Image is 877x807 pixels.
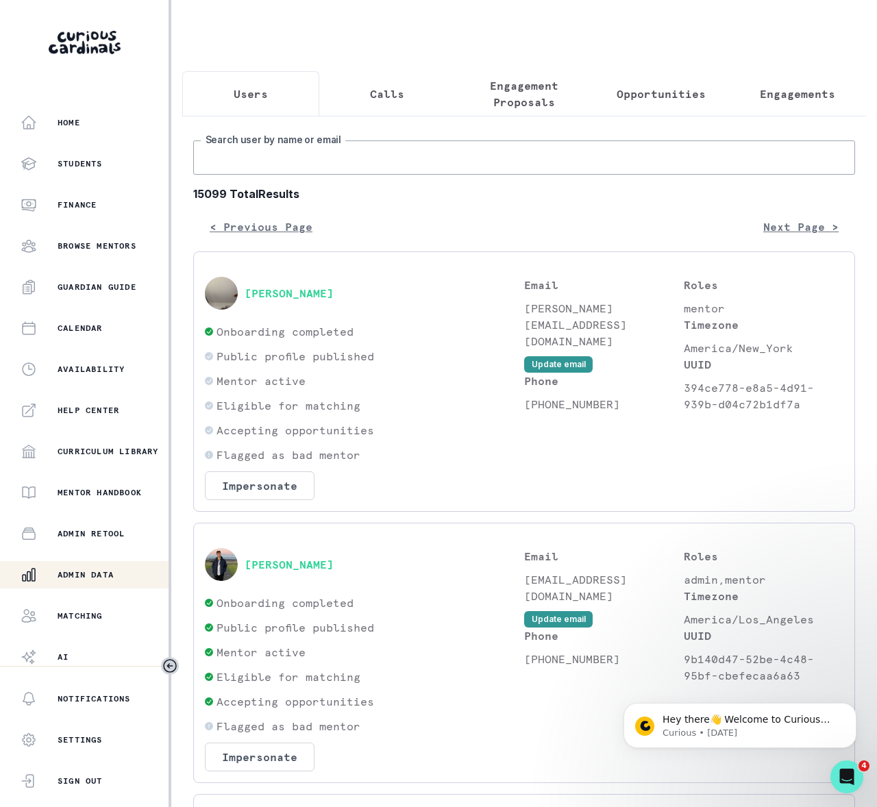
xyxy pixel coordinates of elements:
p: AI [58,651,69,662]
p: America/New_York [684,340,843,356]
p: admin,mentor [684,571,843,588]
p: [EMAIL_ADDRESS][DOMAIN_NAME] [524,571,684,604]
button: [PERSON_NAME] [245,286,334,300]
p: Mentor active [217,373,306,389]
p: Availability [58,364,125,375]
p: Eligible for matching [217,397,360,414]
p: Eligible for matching [217,669,360,685]
p: Timezone [684,588,843,604]
p: Flagged as bad mentor [217,447,360,463]
p: Students [58,158,103,169]
p: Mentor Handbook [58,487,142,498]
p: [PHONE_NUMBER] [524,396,684,412]
p: Flagged as bad mentor [217,718,360,734]
p: Public profile published [217,348,374,364]
button: [PERSON_NAME] [245,558,334,571]
p: Phone [524,373,684,389]
button: Impersonate [205,743,314,771]
p: Curriculum Library [58,446,159,457]
p: [PHONE_NUMBER] [524,651,684,667]
p: Admin Retool [58,528,125,539]
p: Roles [684,277,843,293]
p: Matching [58,610,103,621]
p: UUID [684,356,843,373]
p: mentor [684,300,843,316]
p: Help Center [58,405,119,416]
img: Curious Cardinals Logo [49,31,121,54]
p: Sign Out [58,775,103,786]
p: Calendar [58,323,103,334]
button: Next Page > [747,213,855,240]
p: Settings [58,734,103,745]
p: Guardian Guide [58,282,136,293]
p: 9b140d47-52be-4c48-95bf-cbefecaa6a63 [684,651,843,684]
span: 4 [859,760,869,771]
p: Accepting opportunities [217,422,374,438]
iframe: Intercom live chat [830,760,863,793]
button: Update email [524,611,593,628]
p: Engagement Proposals [467,77,581,110]
iframe: Intercom notifications message [603,674,877,770]
p: Accepting opportunities [217,693,374,710]
p: Email [524,277,684,293]
p: Engagements [760,86,835,102]
p: Timezone [684,316,843,333]
p: Finance [58,199,97,210]
p: Email [524,548,684,564]
p: Home [58,117,80,128]
p: Users [234,86,268,102]
p: Calls [370,86,404,102]
p: Browse Mentors [58,240,136,251]
p: UUID [684,628,843,644]
button: Impersonate [205,471,314,500]
p: Admin Data [58,569,114,580]
button: Update email [524,356,593,373]
p: Roles [684,548,843,564]
button: < Previous Page [193,213,329,240]
button: Toggle sidebar [161,657,179,675]
p: Notifications [58,693,131,704]
p: 394ce778-e8a5-4d91-939b-d04c72b1df7a [684,380,843,412]
p: Phone [524,628,684,644]
p: Onboarding completed [217,595,354,611]
p: Opportunities [617,86,706,102]
p: Public profile published [217,619,374,636]
b: 15099 Total Results [193,186,855,202]
p: Mentor active [217,644,306,660]
p: [PERSON_NAME][EMAIL_ADDRESS][DOMAIN_NAME] [524,300,684,349]
p: America/Los_Angeles [684,611,843,628]
p: Onboarding completed [217,323,354,340]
